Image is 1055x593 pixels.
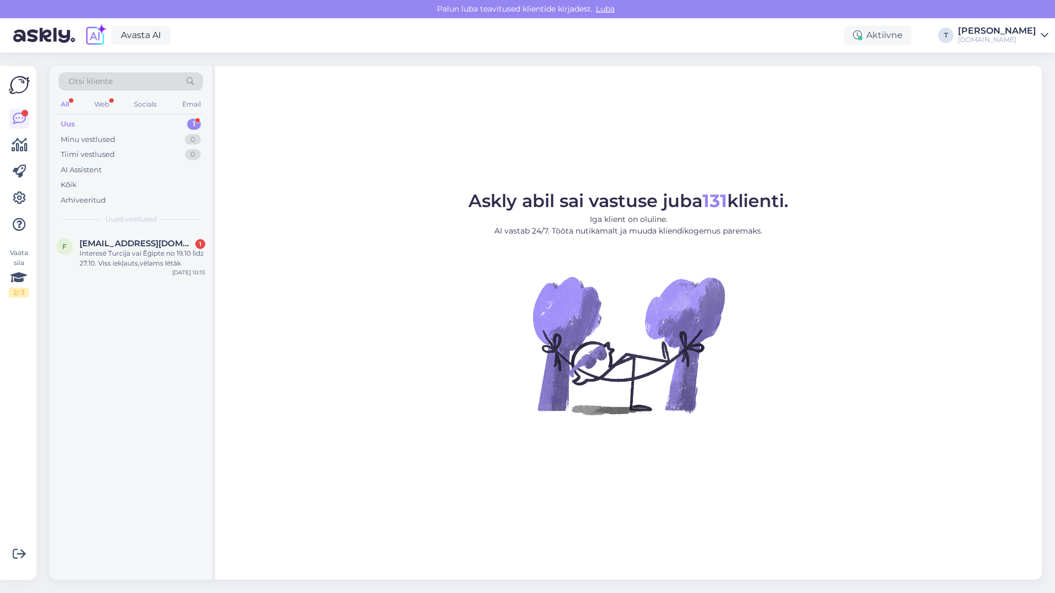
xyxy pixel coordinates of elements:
div: All [58,97,71,112]
div: Web [92,97,111,112]
div: Kõik [61,179,77,190]
span: Askly abil sai vastuse juba klienti. [468,190,788,211]
div: [DATE] 10:15 [172,268,205,277]
div: Aktiivne [844,25,912,45]
div: Vaata siia [9,248,29,298]
div: 0 [185,149,201,160]
div: Interesē Turcija vai Ēģipte no 19.10 līdz 27.10. Viss iekļauts,vēlams lētāk [79,248,205,268]
div: 1 [187,119,201,130]
div: Arhiveeritud [61,195,106,206]
div: Uus [61,119,75,130]
p: Iga klient on oluline. AI vastab 24/7. Tööta nutikamalt ja muuda kliendikogemus paremaks. [468,214,788,237]
span: f [62,242,67,251]
div: Minu vestlused [61,134,115,145]
img: explore-ai [84,24,107,47]
div: Socials [132,97,159,112]
span: Otsi kliente [68,76,113,87]
div: 0 [185,134,201,145]
div: Email [180,97,203,112]
span: frembergsmartins@gmail.com [79,239,194,248]
span: Luba [593,4,618,14]
div: Tiimi vestlused [61,149,115,160]
div: 2 / 3 [9,288,29,298]
img: Askly Logo [9,75,30,96]
div: 1 [195,239,205,249]
img: No Chat active [529,246,728,444]
a: [PERSON_NAME][DOMAIN_NAME] [958,27,1048,44]
div: T [938,28,953,43]
span: Uued vestlused [105,214,157,224]
a: Avasta AI [111,26,170,45]
div: [PERSON_NAME] [958,27,1036,35]
div: [DOMAIN_NAME] [958,35,1036,44]
div: AI Assistent [61,165,102,176]
b: 131 [702,190,727,211]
